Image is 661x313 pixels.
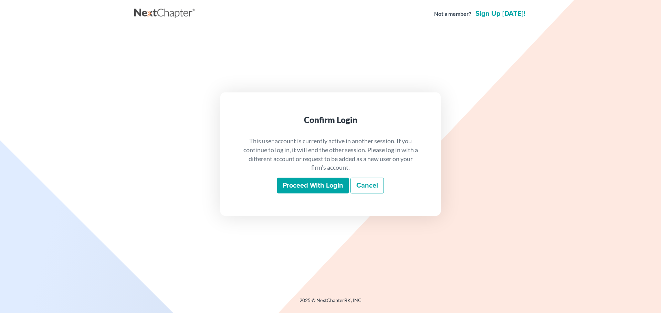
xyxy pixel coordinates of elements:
[350,178,384,193] a: Cancel
[242,114,419,125] div: Confirm Login
[277,178,349,193] input: Proceed with login
[434,10,471,18] strong: Not a member?
[242,137,419,172] p: This user account is currently active in another session. If you continue to log in, it will end ...
[474,10,527,17] a: Sign up [DATE]!
[134,297,527,309] div: 2025 © NextChapterBK, INC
